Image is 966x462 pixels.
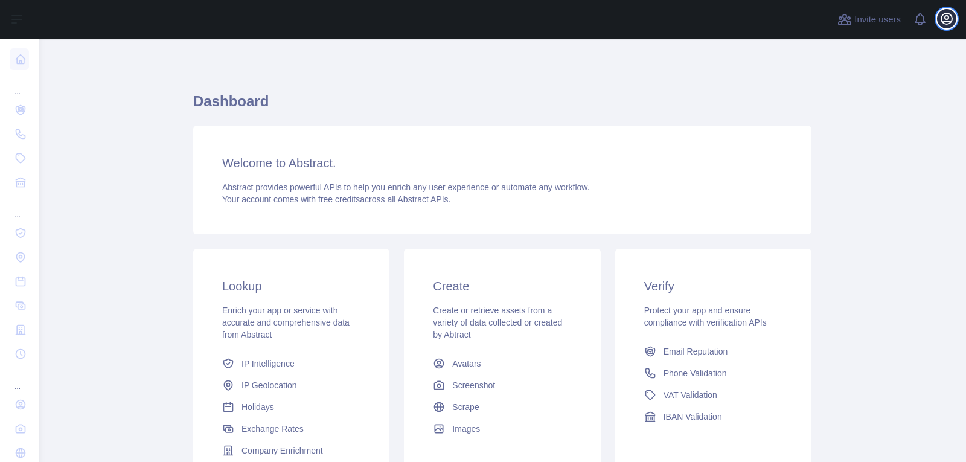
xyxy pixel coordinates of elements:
[222,278,360,295] h3: Lookup
[639,384,787,406] a: VAT Validation
[664,389,717,401] span: VAT Validation
[241,401,274,413] span: Holidays
[193,92,811,121] h1: Dashboard
[428,418,576,440] a: Images
[639,341,787,362] a: Email Reputation
[10,367,29,391] div: ...
[217,396,365,418] a: Holidays
[644,306,767,327] span: Protect your app and ensure compliance with verification APIs
[222,155,782,172] h3: Welcome to Abstract.
[452,379,495,391] span: Screenshot
[452,423,480,435] span: Images
[428,374,576,396] a: Screenshot
[854,13,901,27] span: Invite users
[10,72,29,97] div: ...
[639,406,787,428] a: IBAN Validation
[222,306,350,339] span: Enrich your app or service with accurate and comprehensive data from Abstract
[318,194,360,204] span: free credits
[241,423,304,435] span: Exchange Rates
[664,345,728,358] span: Email Reputation
[433,278,571,295] h3: Create
[664,367,727,379] span: Phone Validation
[241,444,323,457] span: Company Enrichment
[10,196,29,220] div: ...
[428,353,576,374] a: Avatars
[452,401,479,413] span: Scrape
[217,374,365,396] a: IP Geolocation
[664,411,722,423] span: IBAN Validation
[241,358,295,370] span: IP Intelligence
[241,379,297,391] span: IP Geolocation
[644,278,782,295] h3: Verify
[452,358,481,370] span: Avatars
[433,306,562,339] span: Create or retrieve assets from a variety of data collected or created by Abtract
[222,182,590,192] span: Abstract provides powerful APIs to help you enrich any user experience or automate any workflow.
[835,10,903,29] button: Invite users
[639,362,787,384] a: Phone Validation
[217,440,365,461] a: Company Enrichment
[222,194,450,204] span: Your account comes with across all Abstract APIs.
[217,418,365,440] a: Exchange Rates
[217,353,365,374] a: IP Intelligence
[428,396,576,418] a: Scrape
